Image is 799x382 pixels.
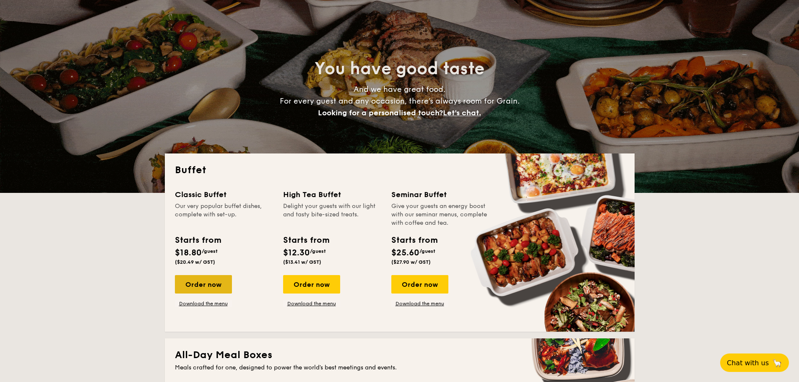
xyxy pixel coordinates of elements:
[175,364,625,372] div: Meals crafted for one, designed to power the world's best meetings and events.
[283,248,310,258] span: $12.30
[391,259,431,265] span: ($27.90 w/ GST)
[202,248,218,254] span: /guest
[175,234,221,247] div: Starts from
[175,164,625,177] h2: Buffet
[419,248,435,254] span: /guest
[175,300,232,307] a: Download the menu
[283,275,340,294] div: Order now
[720,353,789,372] button: Chat with us🦙
[391,189,489,200] div: Seminar Buffet
[175,189,273,200] div: Classic Buffet
[283,300,340,307] a: Download the menu
[391,300,448,307] a: Download the menu
[391,234,437,247] div: Starts from
[310,248,326,254] span: /guest
[283,259,321,265] span: ($13.41 w/ GST)
[175,202,273,227] div: Our very popular buffet dishes, complete with set-up.
[175,275,232,294] div: Order now
[283,202,381,227] div: Delight your guests with our light and tasty bite-sized treats.
[175,348,625,362] h2: All-Day Meal Boxes
[391,202,489,227] div: Give your guests an energy boost with our seminar menus, complete with coffee and tea.
[318,108,443,117] span: Looking for a personalised touch?
[175,248,202,258] span: $18.80
[283,189,381,200] div: High Tea Buffet
[772,358,782,368] span: 🦙
[391,275,448,294] div: Order now
[391,248,419,258] span: $25.60
[280,85,520,117] span: And we have great food. For every guest and any occasion, there’s always room for Grain.
[443,108,481,117] span: Let's chat.
[315,59,484,79] span: You have good taste
[283,234,329,247] div: Starts from
[175,259,215,265] span: ($20.49 w/ GST)
[727,359,769,367] span: Chat with us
